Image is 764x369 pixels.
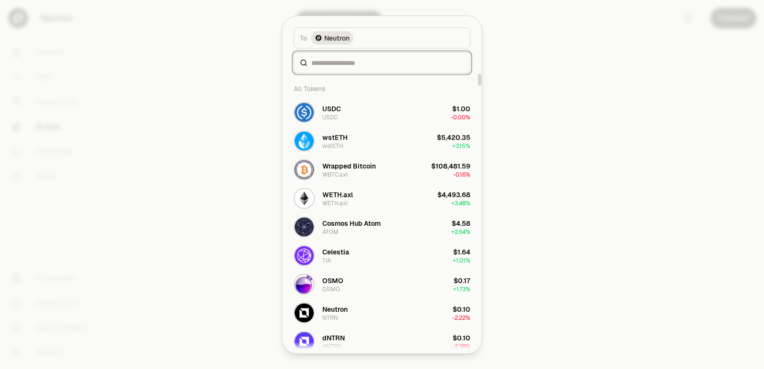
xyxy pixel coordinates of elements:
[451,199,470,207] span: + 3.48%
[295,303,314,322] img: NTRN Logo
[454,275,470,285] div: $0.17
[322,190,353,199] div: WETH.axl
[324,33,350,42] span: Neutron
[452,142,470,149] span: + 3.15%
[322,199,348,207] div: WETH.axl
[295,160,314,179] img: WBTC.axl Logo
[288,298,476,327] button: NTRN LogoNeutronNTRN$0.10-2.22%
[437,132,470,142] div: $5,420.35
[295,332,314,351] img: dNTRN Logo
[295,189,314,208] img: WETH.axl Logo
[322,142,343,149] div: wstETH
[452,104,470,113] div: $1.00
[453,333,470,342] div: $0.10
[288,127,476,155] button: wstETH LogowstETHwstETH$5,420.35+3.15%
[322,342,341,350] div: dNTRN
[316,35,321,41] img: Neutron Logo
[322,333,345,342] div: dNTRN
[288,184,476,212] button: WETH.axl LogoWETH.axlWETH.axl$4,493.68+3.48%
[322,247,349,256] div: Celestia
[437,190,470,199] div: $4,493.68
[295,103,314,122] img: USDC Logo
[322,275,343,285] div: OSMO
[322,113,338,121] div: USDC
[300,33,307,42] span: To
[453,285,470,293] span: + 1.73%
[452,218,470,228] div: $4.58
[295,217,314,236] img: ATOM Logo
[451,113,470,121] span: -0.00%
[453,247,470,256] div: $1.64
[322,314,338,321] div: NTRN
[453,256,470,264] span: + 1.01%
[452,342,470,350] span: -2.38%
[322,256,331,264] div: TIA
[288,241,476,270] button: TIA LogoCelestiaTIA$1.64+1.01%
[453,304,470,314] div: $0.10
[322,304,348,314] div: Neutron
[288,270,476,298] button: OSMO LogoOSMOOSMO$0.17+1.73%
[431,161,470,170] div: $108,481.59
[288,327,476,356] button: dNTRN LogodNTRNdNTRN$0.10-2.38%
[295,274,314,294] img: OSMO Logo
[322,285,340,293] div: OSMO
[322,104,341,113] div: USDC
[288,155,476,184] button: WBTC.axl LogoWrapped BitcoinWBTC.axl$108,481.59-0.16%
[322,218,381,228] div: Cosmos Hub Atom
[288,79,476,98] div: All Tokens
[322,161,376,170] div: Wrapped Bitcoin
[322,170,348,178] div: WBTC.axl
[451,228,470,235] span: + 2.64%
[452,314,470,321] span: -2.22%
[295,131,314,150] img: wstETH Logo
[288,212,476,241] button: ATOM LogoCosmos Hub AtomATOM$4.58+2.64%
[453,170,470,178] span: -0.16%
[322,132,348,142] div: wstETH
[295,246,314,265] img: TIA Logo
[322,228,339,235] div: ATOM
[294,27,470,48] button: ToNeutron LogoNeutron
[288,98,476,127] button: USDC LogoUSDCUSDC$1.00-0.00%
